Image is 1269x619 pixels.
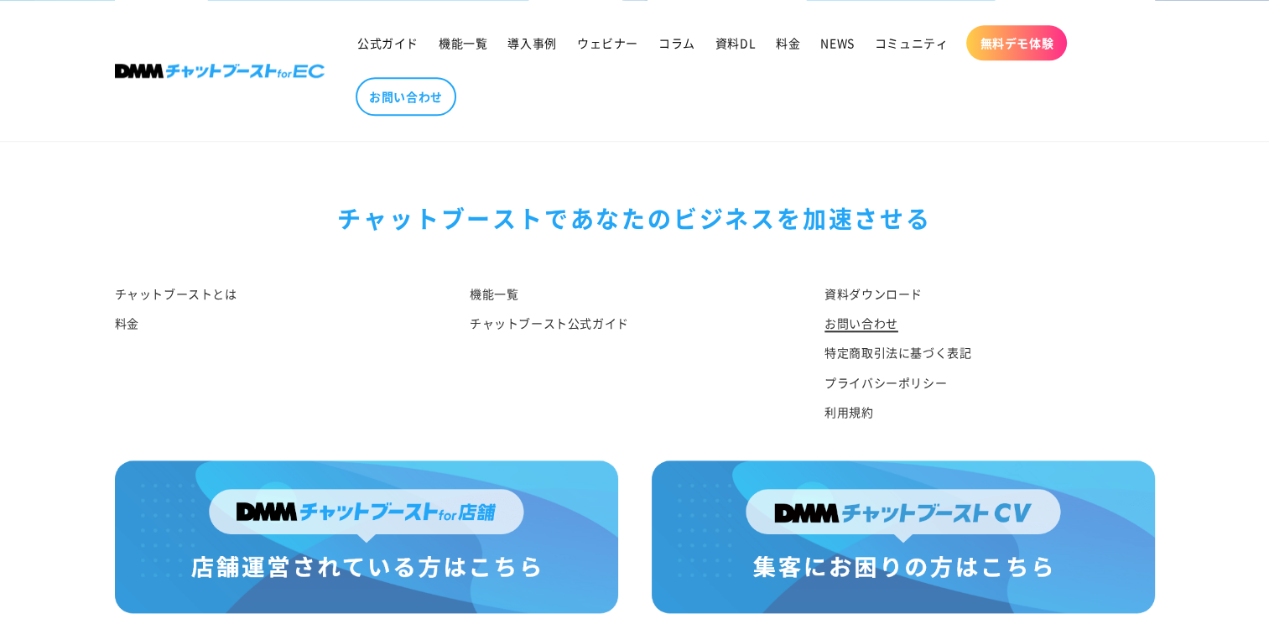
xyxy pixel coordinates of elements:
a: プライバシーポリシー [824,368,947,398]
span: 資料DL [715,35,756,50]
a: 導入事例 [497,25,566,60]
a: チャットブースト公式ガイド [470,309,629,338]
a: ウェビナー [567,25,648,60]
a: 機能一覧 [429,25,497,60]
span: 導入事例 [507,35,556,50]
span: ウェビナー [577,35,638,50]
a: 料金 [115,309,139,338]
img: 株式会社DMM Boost [115,64,325,78]
span: お問い合わせ [369,89,443,104]
img: 店舗運営されている方はこちら [115,460,618,613]
span: 機能一覧 [439,35,487,50]
span: NEWS [820,35,854,50]
a: チャットブーストとは [115,283,237,309]
a: 資料ダウンロード [824,283,923,309]
a: コミュニティ [865,25,959,60]
a: コラム [648,25,705,60]
img: 集客にお困りの方はこちら [652,460,1155,613]
a: お問い合わせ [356,77,456,116]
a: 利用規約 [824,398,873,427]
a: 特定商取引法に基づく表記 [824,338,971,367]
span: 公式ガイド [357,35,419,50]
a: 料金 [766,25,810,60]
span: コラム [658,35,695,50]
a: NEWS [810,25,864,60]
span: コミュニティ [875,35,949,50]
span: 無料デモ体験 [980,35,1053,50]
span: 料金 [776,35,800,50]
a: 公式ガイド [347,25,429,60]
a: 資料DL [705,25,766,60]
a: 無料デモ体験 [966,25,1067,60]
div: チャットブーストで あなたのビジネスを加速させる [115,197,1155,239]
a: 機能一覧 [470,283,518,309]
a: お問い合わせ [824,309,898,338]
